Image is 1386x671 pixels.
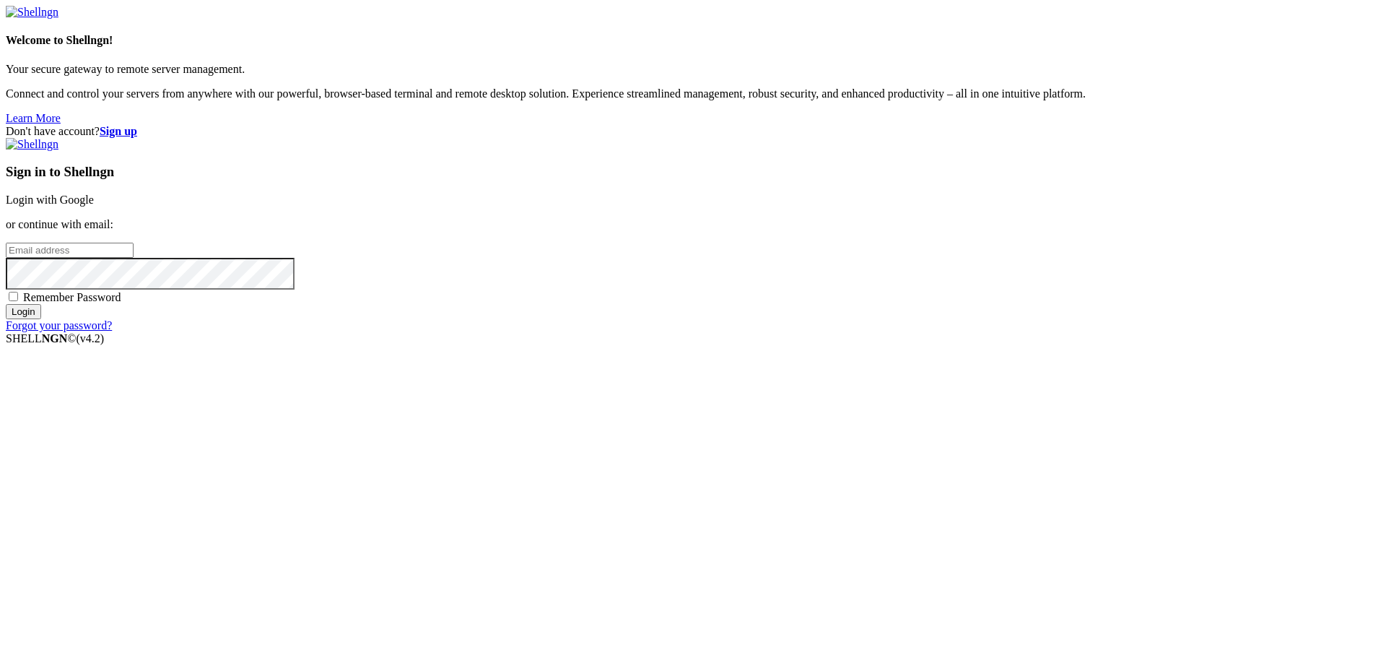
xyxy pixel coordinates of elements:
a: Forgot your password? [6,319,112,332]
input: Email address [6,243,134,258]
input: Login [6,304,41,319]
p: or continue with email: [6,218,1380,231]
span: Remember Password [23,291,121,303]
p: Your secure gateway to remote server management. [6,63,1380,76]
h3: Sign in to Shellngn [6,164,1380,180]
img: Shellngn [6,6,58,19]
p: Connect and control your servers from anywhere with our powerful, browser-based terminal and remo... [6,87,1380,100]
input: Remember Password [9,292,18,301]
span: 4.2.0 [77,332,105,345]
a: Sign up [100,125,137,137]
img: Shellngn [6,138,58,151]
span: SHELL © [6,332,104,345]
div: Don't have account? [6,125,1380,138]
h4: Welcome to Shellngn! [6,34,1380,47]
b: NGN [42,332,68,345]
a: Learn More [6,112,61,124]
a: Login with Google [6,194,94,206]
